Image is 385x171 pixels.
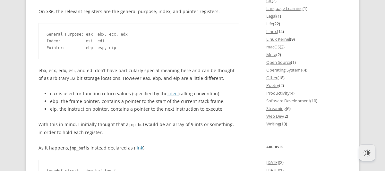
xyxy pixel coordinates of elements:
[266,89,346,97] li: (4)
[50,98,239,105] li: ebp, the frame pointer, contains a pointer to the start of the current stack frame.
[266,44,280,50] a: macOS
[266,121,280,127] a: Writing
[266,90,290,96] a: Productivity
[38,144,239,152] p: As it happens, is instead declared as ( ):
[266,81,346,89] li: (2)
[266,35,346,43] li: (9)
[266,5,303,11] a: Language Learning
[266,28,346,35] li: (14)
[266,75,278,81] a: Other
[266,143,346,151] h3: Archives
[266,112,346,120] li: (2)
[129,123,145,127] code: jmp_buf
[266,98,310,104] a: Software Development
[266,29,277,34] a: Linux
[266,120,346,128] li: (13)
[266,43,346,51] li: (2)
[38,67,239,82] p: ebx, ecx, edx, esi, and edi don’t have particularly special meaning here and can be thought of as...
[266,59,291,65] a: Open Source
[266,66,346,74] li: (4)
[266,82,279,88] a: Poetry
[50,105,239,113] li: eip, the instruction pointer, contains a pointer to the next instruction to execute.
[266,105,346,112] li: (6)
[38,121,239,136] p: With this in mind, I initially thought that a would be an array of 9 ints or something, in order ...
[266,36,290,42] a: Linux Kernel
[266,106,286,111] a: Streaming
[50,90,239,98] li: eax is used for function return values (specified by the calling convention)
[266,21,273,27] a: Life
[266,74,346,81] li: (18)
[266,158,346,166] li: (2)
[266,13,276,19] a: Legal
[266,159,279,165] a: [DATE]
[266,20,346,28] li: (22)
[266,52,276,57] a: Meta
[167,90,179,97] a: cdecl
[135,145,143,151] a: link
[38,8,239,15] p: On x86, the relevant registers are the general purpose, index, and pointer registers.
[266,51,346,58] li: (2)
[69,146,86,150] code: jmp_buf
[266,113,283,119] a: Web Dev
[266,12,346,20] li: (1)
[266,67,303,73] a: Operating Systems
[38,23,239,59] pre: General Purpose: eax, ebx, ecx, edx Index: esi, edi Pointer: ebp, esp, eip
[266,97,346,105] li: (10)
[266,4,346,12] li: (1)
[266,58,346,66] li: (1)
